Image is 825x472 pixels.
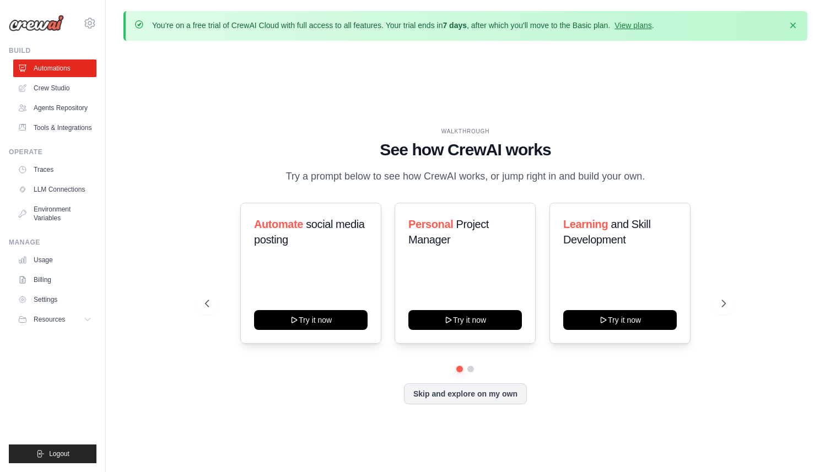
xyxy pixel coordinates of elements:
[254,218,303,230] span: Automate
[13,311,96,328] button: Resources
[13,251,96,269] a: Usage
[49,449,69,458] span: Logout
[13,99,96,117] a: Agents Repository
[205,140,726,160] h1: See how CrewAI works
[254,218,365,246] span: social media posting
[443,21,467,30] strong: 7 days
[13,79,96,97] a: Crew Studio
[9,46,96,55] div: Build
[614,21,651,30] a: View plans
[13,119,96,137] a: Tools & Integrations
[205,127,726,135] div: WALKTHROUGH
[13,291,96,308] a: Settings
[9,238,96,247] div: Manage
[563,218,608,230] span: Learning
[152,20,654,31] p: You're on a free trial of CrewAI Cloud with full access to all features. Your trial ends in , aft...
[13,59,96,77] a: Automations
[280,169,650,185] p: Try a prompt below to see how CrewAI works, or jump right in and build your own.
[254,310,368,330] button: Try it now
[408,310,522,330] button: Try it now
[13,181,96,198] a: LLM Connections
[563,218,650,246] span: and Skill Development
[9,148,96,156] div: Operate
[408,218,489,246] span: Project Manager
[34,315,65,324] span: Resources
[9,444,96,463] button: Logout
[9,15,64,31] img: Logo
[408,218,453,230] span: Personal
[563,310,677,330] button: Try it now
[404,383,527,404] button: Skip and explore on my own
[13,271,96,289] a: Billing
[13,200,96,227] a: Environment Variables
[13,161,96,178] a: Traces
